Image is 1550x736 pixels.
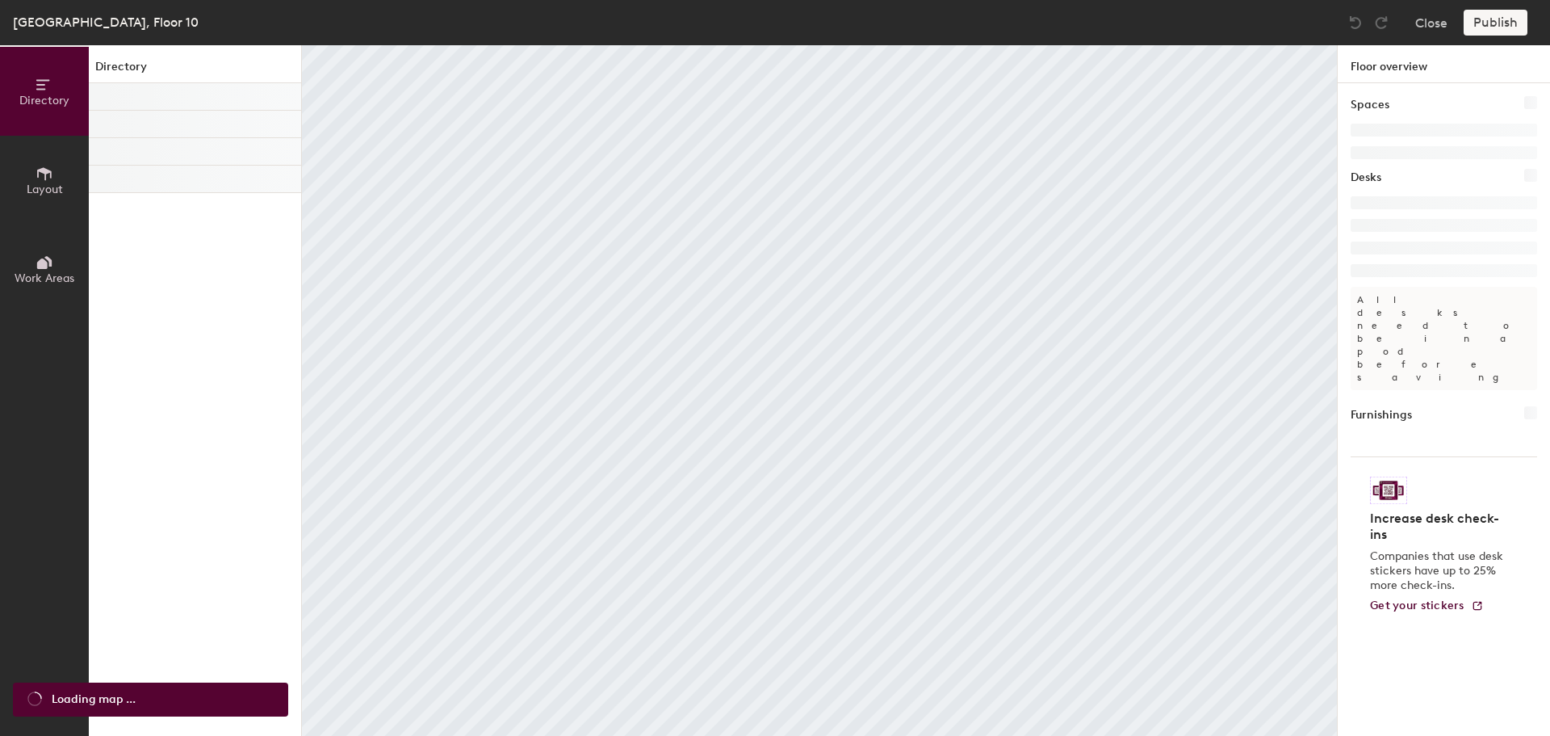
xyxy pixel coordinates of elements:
[1351,96,1389,114] h1: Spaces
[1351,287,1537,390] p: All desks need to be in a pod before saving
[13,12,199,32] div: [GEOGRAPHIC_DATA], Floor 10
[1415,10,1447,36] button: Close
[52,691,136,709] span: Loading map ...
[1351,169,1381,187] h1: Desks
[1338,45,1550,83] h1: Floor overview
[1370,511,1508,543] h4: Increase desk check-ins
[302,45,1337,736] canvas: Map
[19,94,69,107] span: Directory
[1351,406,1412,424] h1: Furnishings
[1370,549,1508,593] p: Companies that use desk stickers have up to 25% more check-ins.
[1370,599,1484,613] a: Get your stickers
[1373,15,1389,31] img: Redo
[1370,477,1407,504] img: Sticker logo
[1347,15,1364,31] img: Undo
[1370,599,1464,612] span: Get your stickers
[15,271,74,285] span: Work Areas
[89,58,301,83] h1: Directory
[27,183,63,196] span: Layout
